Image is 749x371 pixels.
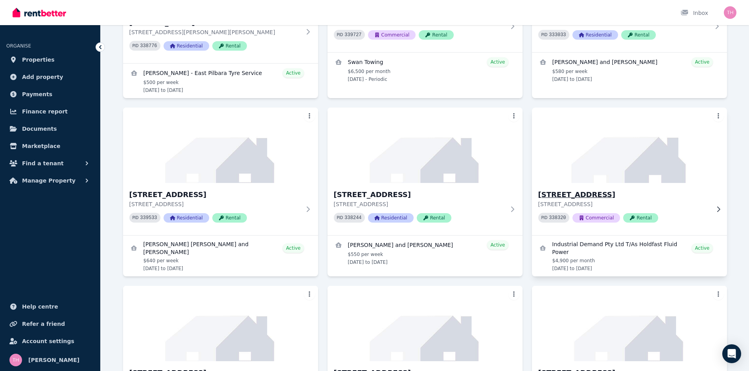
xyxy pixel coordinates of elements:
a: View details for Matthew Chard and Jessica Healy [328,236,523,270]
a: unit 1/3 Sandhill Street, Wedgefield[STREET_ADDRESS][STREET_ADDRESS]PID 338320CommercialRental [532,108,727,235]
span: Residential [572,30,618,40]
span: Find a tenant [22,159,64,168]
button: More options [508,111,519,122]
a: Help centre [6,299,94,314]
code: 333033 [549,32,566,38]
span: Documents [22,124,57,133]
button: More options [508,289,519,300]
a: Marketplace [6,138,94,154]
a: View details for Craig Clayton - East Pilbara Tyre Service [123,64,318,98]
span: Help centre [22,302,58,311]
p: [STREET_ADDRESS] [129,200,301,208]
span: Commercial [368,30,416,40]
span: ORGANISE [6,43,31,49]
a: View details for Alana Jane George-Kennedy and Justin Leslie Budd [123,236,318,276]
span: Residential [368,213,414,223]
img: 27 Macquarie Drive, Australind [123,108,318,183]
button: More options [304,111,315,122]
a: Payments [6,86,94,102]
span: Manage Property [22,176,75,185]
img: Tamara Heald [724,6,736,19]
img: unit 4/3 Sandhill Street, Wedgefield [532,286,727,361]
button: More options [713,289,724,300]
img: RentBetter [13,7,66,18]
h3: [STREET_ADDRESS] [129,189,301,200]
span: [PERSON_NAME] [28,355,79,365]
a: Account settings [6,333,94,349]
button: More options [713,111,724,122]
span: Rental [623,213,658,223]
span: Residential [164,41,209,51]
p: [STREET_ADDRESS] [538,200,710,208]
small: PID [337,216,343,220]
small: PID [541,216,548,220]
span: Marketplace [22,141,60,151]
img: unit 3/3 Sandhill Street, Wedgefield [328,286,523,361]
a: View details for Swan Towing [328,53,523,87]
button: Manage Property [6,173,94,188]
span: Rental [417,213,451,223]
span: Account settings [22,336,74,346]
img: unit 1/3 Sandhill Street, Wedgefield [527,106,732,185]
img: 54B Balfour Road, Swan View [328,108,523,183]
span: Rental [621,30,656,40]
span: Refer a friend [22,319,65,329]
small: PID [133,216,139,220]
p: [STREET_ADDRESS] [334,200,505,208]
span: Rental [212,213,247,223]
code: 339727 [344,32,361,38]
small: PID [133,44,139,48]
small: PID [337,33,343,37]
a: Refer a friend [6,316,94,332]
a: View details for Industrial Demand Pty Ltd T/As Holdfast Fluid Power [532,236,727,276]
a: Add property [6,69,94,85]
span: Payments [22,90,52,99]
span: Residential [164,213,209,223]
p: [STREET_ADDRESS][PERSON_NAME][PERSON_NAME] [129,28,301,36]
code: 338776 [140,43,157,49]
span: Rental [419,30,453,40]
a: Properties [6,52,94,68]
span: Finance report [22,107,68,116]
a: 27 Macquarie Drive, Australind[STREET_ADDRESS][STREET_ADDRESS]PID 339533ResidentialRental [123,108,318,235]
code: 339533 [140,215,157,221]
img: Tamara Heald [9,354,22,366]
small: PID [541,33,548,37]
button: Find a tenant [6,155,94,171]
span: Properties [22,55,55,64]
span: Add property [22,72,63,82]
code: 338244 [344,215,361,221]
h3: [STREET_ADDRESS] [538,189,710,200]
a: 54B Balfour Road, Swan View[STREET_ADDRESS][STREET_ADDRESS]PID 338244ResidentialRental [328,108,523,235]
a: Finance report [6,104,94,119]
div: Open Intercom Messenger [722,344,741,363]
a: View details for Mark Radalj and Jessica Gill [532,53,727,87]
img: unit 2/3 Sandhill Street, Wedgefield [123,286,318,361]
span: Rental [212,41,247,51]
h3: [STREET_ADDRESS] [334,189,505,200]
a: Documents [6,121,94,137]
div: Inbox [681,9,708,17]
span: Commercial [572,213,620,223]
code: 338320 [549,215,566,221]
button: More options [304,289,315,300]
